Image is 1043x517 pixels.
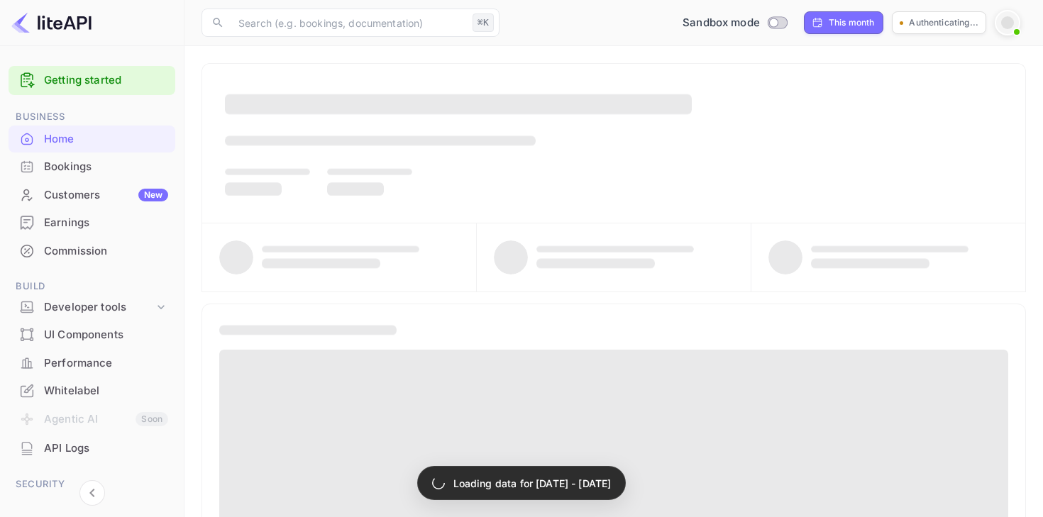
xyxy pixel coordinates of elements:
div: Team management [44,498,168,514]
div: Click to change the date range period [804,11,884,34]
div: Home [9,126,175,153]
div: UI Components [44,327,168,343]
div: Earnings [9,209,175,237]
div: Developer tools [44,299,154,316]
div: Developer tools [9,295,175,320]
a: Whitelabel [9,377,175,404]
div: API Logs [44,440,168,457]
div: Performance [9,350,175,377]
div: Getting started [9,66,175,95]
div: UI Components [9,321,175,349]
div: This month [829,16,875,29]
p: Loading data for [DATE] - [DATE] [453,476,612,491]
a: Bookings [9,153,175,179]
a: API Logs [9,435,175,461]
span: Sandbox mode [683,15,760,31]
div: API Logs [9,435,175,462]
div: Commission [44,243,168,260]
p: Authenticating... [909,16,978,29]
input: Search (e.g. bookings, documentation) [230,9,467,37]
div: Whitelabel [44,383,168,399]
div: Bookings [44,159,168,175]
div: Commission [9,238,175,265]
span: Business [9,109,175,125]
a: Earnings [9,209,175,235]
div: CustomersNew [9,182,175,209]
div: ⌘K [473,13,494,32]
a: Performance [9,350,175,376]
div: Customers [44,187,168,204]
img: LiteAPI logo [11,11,92,34]
a: CustomersNew [9,182,175,208]
div: Switch to Production mode [677,15,793,31]
a: Commission [9,238,175,264]
span: Security [9,477,175,492]
div: Bookings [9,153,175,181]
button: Collapse navigation [79,480,105,506]
a: Home [9,126,175,152]
div: Whitelabel [9,377,175,405]
div: Home [44,131,168,148]
div: New [138,189,168,201]
div: Performance [44,355,168,372]
div: Earnings [44,215,168,231]
span: Build [9,279,175,294]
a: Getting started [44,72,168,89]
a: UI Components [9,321,175,348]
